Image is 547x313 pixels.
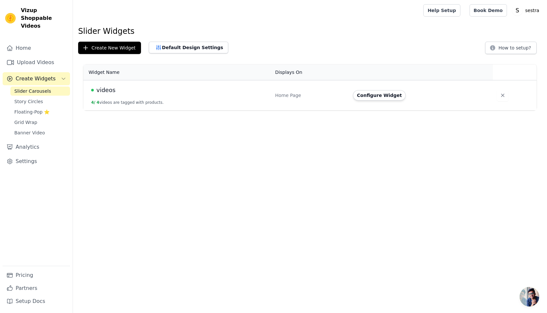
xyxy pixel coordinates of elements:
span: Floating-Pop ⭐ [14,109,49,115]
img: Vizup [5,13,16,23]
span: Live Published [91,89,94,91]
button: Default Design Settings [149,42,228,53]
button: Create New Widget [78,42,141,54]
span: Banner Video [14,129,45,136]
text: S [515,7,519,14]
a: Banner Video [10,128,70,137]
a: Home [3,42,70,55]
button: 4/ 4videos are tagged with products. [91,100,164,105]
p: sestra [523,5,542,16]
span: 4 / [91,100,95,105]
a: Floating-Pop ⭐ [10,107,70,116]
button: S sestra [512,5,542,16]
a: How to setup? [485,46,537,52]
a: Setup Docs [3,295,70,308]
button: Configure Widget [353,90,406,101]
a: Analytics [3,141,70,154]
a: Grid Wrap [10,118,70,127]
a: Pricing [3,269,70,282]
a: Story Circles [10,97,70,106]
a: Settings [3,155,70,168]
a: Book Demo [470,4,507,17]
span: Slider Carousels [14,88,51,94]
button: Delete widget [497,89,509,101]
button: Create Widgets [3,72,70,85]
button: How to setup? [485,42,537,54]
div: Home Page [275,92,345,99]
span: Vizup Shoppable Videos [21,7,67,30]
th: Displays On [271,64,349,80]
a: Slider Carousels [10,87,70,96]
a: Partners [3,282,70,295]
span: 4 [97,100,99,105]
span: Story Circles [14,98,43,105]
div: Open chat [520,287,539,306]
span: Grid Wrap [14,119,37,126]
h1: Slider Widgets [78,26,542,36]
span: Create Widgets [16,75,56,83]
th: Widget Name [83,64,271,80]
a: Help Setup [423,4,460,17]
a: Upload Videos [3,56,70,69]
span: videos [96,86,116,95]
